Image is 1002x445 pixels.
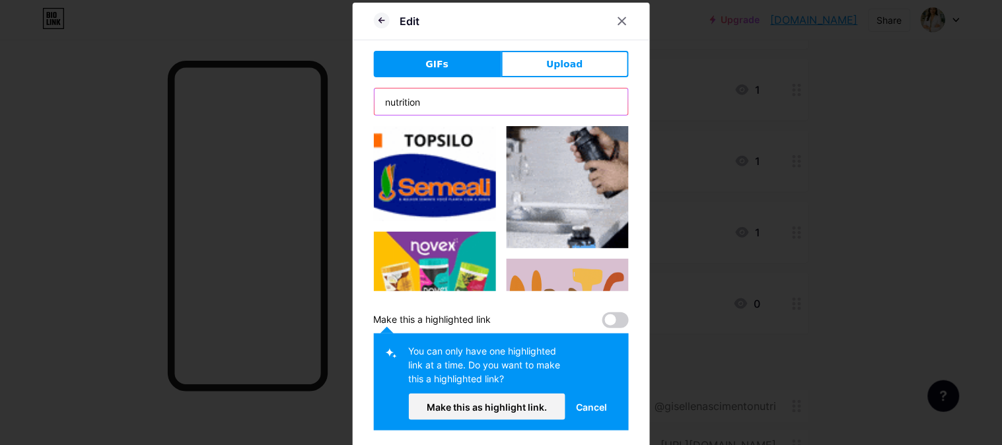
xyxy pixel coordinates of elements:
span: Cancel [576,400,607,414]
img: Gihpy [507,126,629,248]
div: Edit [400,13,420,29]
img: Gihpy [374,232,496,354]
div: You can only have one highlighted link at a time. Do you want to make this a highlighted link? [409,344,566,394]
span: Upload [546,57,583,71]
span: Make this as highlight link. [427,401,547,413]
img: Gihpy [374,126,496,221]
button: Upload [501,51,629,77]
input: Search [375,88,628,115]
span: GIFs [426,57,449,71]
button: GIFs [374,51,501,77]
div: Make this a highlighted link [374,312,491,328]
img: Gihpy [507,259,629,351]
button: Make this as highlight link. [409,394,566,420]
button: Cancel [565,394,618,420]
